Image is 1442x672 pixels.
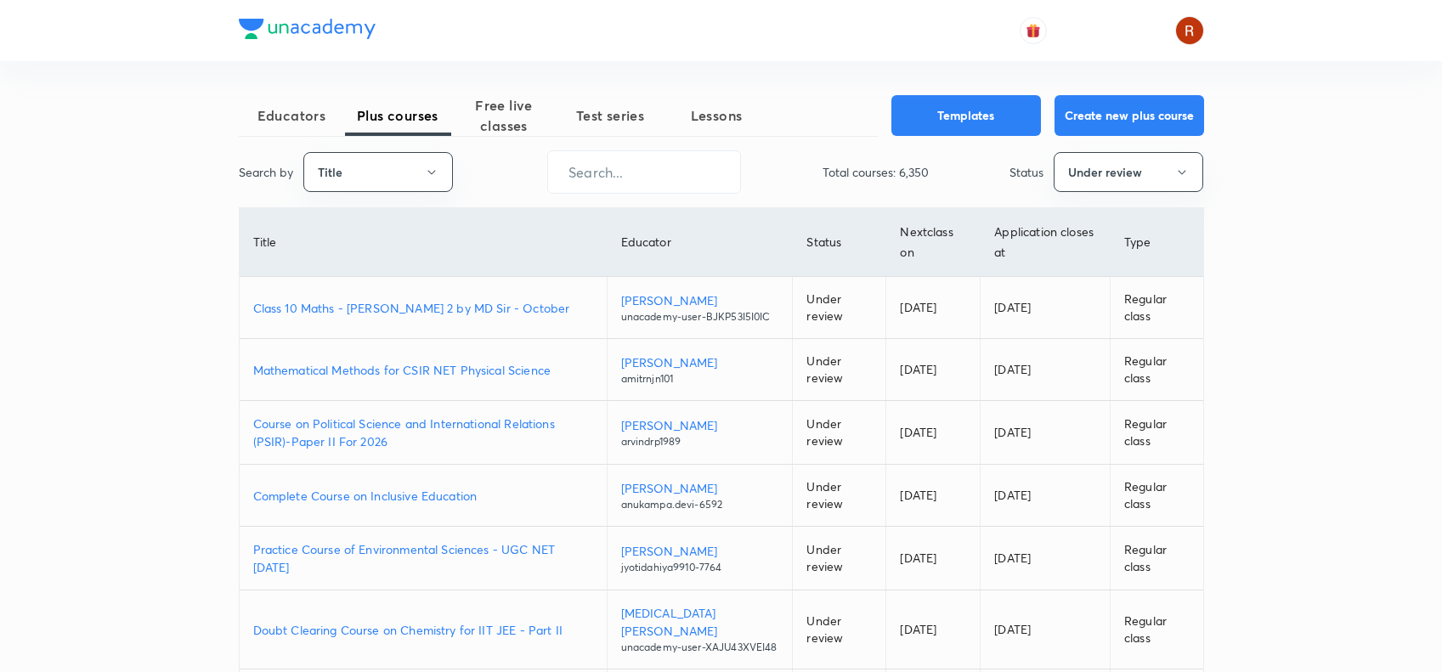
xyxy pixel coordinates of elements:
[793,401,886,465] td: Under review
[1110,339,1202,401] td: Regular class
[621,560,779,575] p: jyotidahiya9910-7764
[621,497,779,512] p: anukampa.devi-6592
[253,487,593,505] a: Complete Course on Inclusive Education
[886,527,981,590] td: [DATE]
[1110,208,1202,277] th: Type
[1175,16,1204,45] img: Rupsha chowdhury
[793,208,886,277] th: Status
[1009,163,1043,181] p: Status
[253,540,593,576] a: Practice Course of Environmental Sciences - UGC NET [DATE]
[886,590,981,669] td: [DATE]
[621,291,779,309] p: [PERSON_NAME]
[621,604,779,655] a: [MEDICAL_DATA][PERSON_NAME]unacademy-user-XAJU43XVEI48
[451,95,557,136] span: Free live classes
[239,163,293,181] p: Search by
[621,309,779,325] p: unacademy-user-BJKP53I5I0IC
[1054,152,1203,192] button: Under review
[239,105,345,126] span: Educators
[621,371,779,387] p: amitrnjn101
[1026,23,1041,38] img: avatar
[981,401,1111,465] td: [DATE]
[886,401,981,465] td: [DATE]
[621,416,779,449] a: [PERSON_NAME]arvindrp1989
[886,208,981,277] th: Next class on
[886,277,981,339] td: [DATE]
[1110,277,1202,339] td: Regular class
[1055,95,1204,136] button: Create new plus course
[345,105,451,126] span: Plus courses
[557,105,664,126] span: Test series
[621,291,779,325] a: [PERSON_NAME]unacademy-user-BJKP53I5I0IC
[793,465,886,527] td: Under review
[621,479,779,512] a: [PERSON_NAME]anukampa.devi-6592
[239,19,376,43] a: Company Logo
[823,163,929,181] p: Total courses: 6,350
[1110,527,1202,590] td: Regular class
[1020,17,1047,44] button: avatar
[886,465,981,527] td: [DATE]
[793,277,886,339] td: Under review
[981,465,1111,527] td: [DATE]
[607,208,793,277] th: Educator
[621,434,779,449] p: arvindrp1989
[664,105,770,126] span: Lessons
[981,590,1111,669] td: [DATE]
[981,277,1111,339] td: [DATE]
[1110,465,1202,527] td: Regular class
[621,640,779,655] p: unacademy-user-XAJU43XVEI48
[253,621,593,639] a: Doubt Clearing Course on Chemistry for IIT JEE - Part II
[981,339,1111,401] td: [DATE]
[886,339,981,401] td: [DATE]
[981,208,1111,277] th: Application closes at
[793,527,886,590] td: Under review
[621,353,779,371] p: [PERSON_NAME]
[239,19,376,39] img: Company Logo
[621,604,779,640] p: [MEDICAL_DATA][PERSON_NAME]
[981,527,1111,590] td: [DATE]
[621,542,779,575] a: [PERSON_NAME]jyotidahiya9910-7764
[621,479,779,497] p: [PERSON_NAME]
[621,542,779,560] p: [PERSON_NAME]
[303,152,453,192] button: Title
[253,299,593,317] a: Class 10 Maths - [PERSON_NAME] 2 by MD Sir - October
[1110,590,1202,669] td: Regular class
[1110,401,1202,465] td: Regular class
[240,208,608,277] th: Title
[253,415,593,450] a: Course on Political Science and International Relations (PSIR)-Paper II For 2026
[793,339,886,401] td: Under review
[621,416,779,434] p: [PERSON_NAME]
[621,353,779,387] a: [PERSON_NAME]amitrnjn101
[253,361,593,379] a: Mathematical Methods for CSIR NET Physical Science
[891,95,1041,136] button: Templates
[793,590,886,669] td: Under review
[548,150,740,194] input: Search...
